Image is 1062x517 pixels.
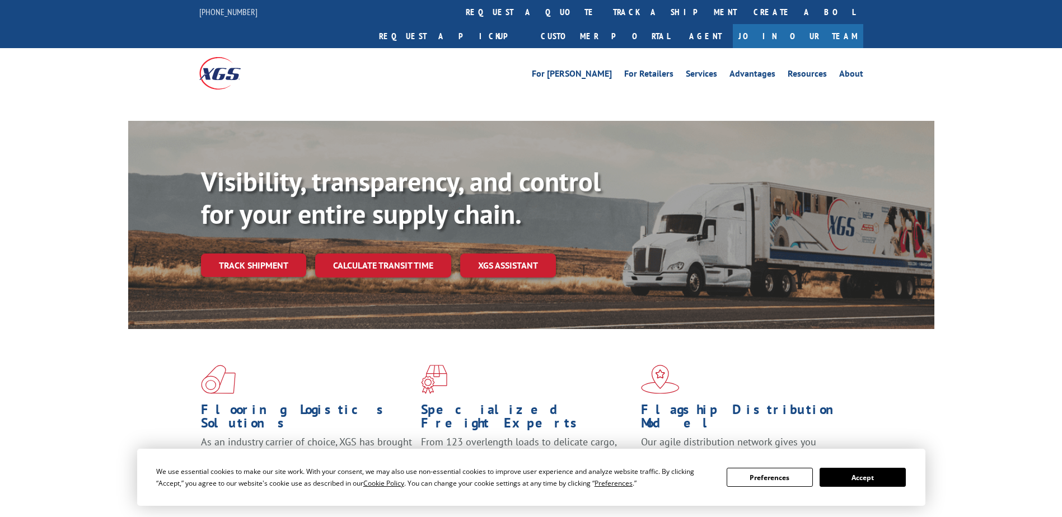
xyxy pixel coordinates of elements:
a: Resources [788,69,827,82]
span: As an industry carrier of choice, XGS has brought innovation and dedication to flooring logistics... [201,435,412,475]
a: Services [686,69,717,82]
a: For [PERSON_NAME] [532,69,612,82]
a: Advantages [729,69,775,82]
p: From 123 overlength loads to delicate cargo, our experienced staff knows the best way to move you... [421,435,633,485]
div: Cookie Consent Prompt [137,449,925,506]
a: Request a pickup [371,24,532,48]
h1: Flooring Logistics Solutions [201,403,413,435]
b: Visibility, transparency, and control for your entire supply chain. [201,164,601,231]
span: Our agile distribution network gives you nationwide inventory management on demand. [641,435,847,462]
a: Join Our Team [733,24,863,48]
h1: Specialized Freight Experts [421,403,633,435]
a: Track shipment [201,253,306,277]
a: About [839,69,863,82]
a: [PHONE_NUMBER] [199,6,258,17]
div: We use essential cookies to make our site work. With your consent, we may also use non-essential ... [156,466,713,489]
span: Preferences [595,478,633,488]
a: XGS ASSISTANT [460,253,556,278]
img: xgs-icon-flagship-distribution-model-red [641,365,680,394]
a: Customer Portal [532,24,678,48]
button: Preferences [727,468,813,487]
a: Calculate transit time [315,253,451,278]
img: xgs-icon-total-supply-chain-intelligence-red [201,365,236,394]
h1: Flagship Distribution Model [641,403,853,435]
span: Cookie Policy [363,478,404,488]
a: For Retailers [624,69,673,82]
a: Agent [678,24,733,48]
img: xgs-icon-focused-on-flooring-red [421,365,447,394]
button: Accept [820,468,906,487]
